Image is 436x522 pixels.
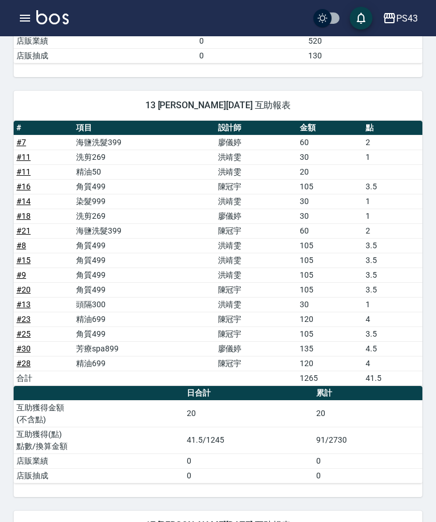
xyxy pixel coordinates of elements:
span: 13 [PERSON_NAME][DATE] 互助報表 [27,100,409,111]
td: 0 [196,48,306,63]
a: #25 [16,329,31,338]
td: 105 [297,326,363,341]
td: 30 [297,150,363,164]
button: save [350,7,372,29]
td: 洪靖雯 [215,268,297,282]
td: 20 [297,164,363,179]
td: 洪靖雯 [215,253,297,268]
td: 2 [363,135,422,150]
td: 陳冠宇 [215,282,297,297]
td: 洪靖雯 [215,238,297,253]
td: 芳療spa899 [73,341,215,356]
td: 105 [297,253,363,268]
td: 130 [305,48,422,63]
td: 520 [305,33,422,48]
td: 合計 [14,371,73,385]
td: 角質499 [73,253,215,268]
a: #9 [16,270,26,279]
td: 染髮999 [73,194,215,209]
td: 角質499 [73,282,215,297]
table: a dense table [14,121,422,386]
td: 互助獲得(點) 點數/換算金額 [14,427,184,453]
div: PS43 [396,11,418,26]
td: 店販業績 [14,453,184,468]
td: 陳冠宇 [215,356,297,371]
a: #23 [16,315,31,324]
td: 0 [184,468,313,483]
td: 135 [297,341,363,356]
a: #18 [16,211,31,220]
td: 20 [184,400,313,427]
td: 洪靖雯 [215,164,297,179]
td: 互助獲得金額 (不含點) [14,400,184,427]
td: 洪靖雯 [215,297,297,312]
a: #13 [16,300,31,309]
a: #14 [16,197,31,206]
td: 30 [297,297,363,312]
td: 105 [297,179,363,194]
td: 角質499 [73,268,215,282]
a: #11 [16,167,31,176]
td: 0 [313,468,422,483]
td: 1 [363,194,422,209]
td: 3.5 [363,268,422,282]
td: 0 [184,453,313,468]
button: PS43 [378,7,422,30]
a: #11 [16,152,31,162]
td: 店販業績 [14,33,196,48]
td: 0 [313,453,422,468]
td: 41.5/1245 [184,427,313,453]
td: 41.5 [363,371,422,385]
td: 3.5 [363,326,422,341]
td: 精油699 [73,312,215,326]
td: 4.5 [363,341,422,356]
td: 廖儀婷 [215,341,297,356]
a: #16 [16,182,31,191]
td: 洪靖雯 [215,194,297,209]
td: 廖儀婷 [215,209,297,223]
a: #8 [16,241,26,250]
a: #15 [16,256,31,265]
td: 洪靖雯 [215,150,297,164]
td: 3.5 [363,238,422,253]
td: 1 [363,150,422,164]
th: # [14,121,73,135]
td: 2 [363,223,422,238]
td: 60 [297,223,363,238]
td: 30 [297,194,363,209]
a: #20 [16,285,31,294]
td: 角質499 [73,238,215,253]
td: 精油50 [73,164,215,179]
td: 4 [363,356,422,371]
td: 1 [363,209,422,223]
td: 角質499 [73,326,215,341]
td: 陳冠宇 [215,223,297,238]
td: 20 [313,400,422,427]
th: 日合計 [184,386,313,401]
img: Logo [36,10,69,24]
a: #28 [16,359,31,368]
td: 120 [297,312,363,326]
td: 海鹽洗髮399 [73,135,215,150]
td: 洗剪269 [73,150,215,164]
td: 120 [297,356,363,371]
td: 105 [297,268,363,282]
td: 3.5 [363,282,422,297]
td: 陳冠宇 [215,326,297,341]
a: #7 [16,138,26,147]
td: 91/2730 [313,427,422,453]
td: 0 [196,33,306,48]
th: 金額 [297,121,363,135]
td: 海鹽洗髮399 [73,223,215,238]
table: a dense table [14,386,422,483]
td: 角質499 [73,179,215,194]
td: 店販抽成 [14,468,184,483]
td: 3.5 [363,253,422,268]
td: 60 [297,135,363,150]
td: 105 [297,282,363,297]
a: #30 [16,344,31,353]
td: 精油699 [73,356,215,371]
td: 4 [363,312,422,326]
th: 點 [363,121,422,135]
td: 1 [363,297,422,312]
